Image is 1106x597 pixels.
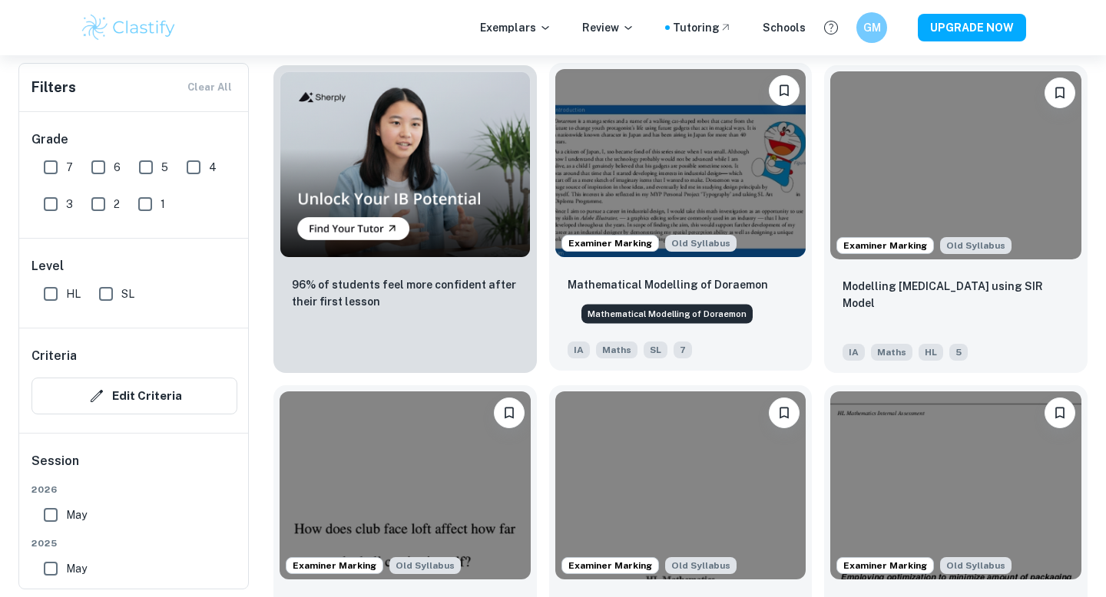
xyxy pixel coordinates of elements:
[940,557,1012,574] div: Although this IA is written for the old math syllabus (last exam in November 2020), the current I...
[66,560,87,577] span: May
[568,276,768,293] p: Mathematical Modelling of Doraemon
[596,341,637,358] span: Maths
[843,344,865,361] span: IA
[292,276,518,310] p: 96% of students feel more confident after their first lesson
[66,506,87,523] span: May
[843,278,1069,312] p: Modelling COVID 19 using SIR Model
[763,19,806,36] a: Schools
[940,237,1012,254] span: Old Syllabus
[830,391,1081,579] img: Maths IA example thumbnail: Employing optimization to minimize amoun
[581,305,753,324] div: Mathematical Modelling of Doraemon
[161,159,168,176] span: 5
[480,19,551,36] p: Exemplars
[31,452,237,483] h6: Session
[114,196,120,213] span: 2
[66,159,73,176] span: 7
[837,559,933,572] span: Examiner Marking
[562,559,658,572] span: Examiner Marking
[555,391,806,579] img: Maths IA example thumbnail: The determination of pi constant using g
[494,397,525,428] button: Bookmark
[280,71,531,258] img: Thumbnail
[121,285,134,302] span: SL
[1045,397,1075,428] button: Bookmark
[949,344,968,361] span: 5
[824,65,1088,373] a: Examiner MarkingAlthough this IA is written for the old math syllabus (last exam in November 2020...
[769,75,800,106] button: Bookmark
[919,344,943,361] span: HL
[644,341,667,358] span: SL
[31,257,237,275] h6: Level
[562,236,658,250] span: Examiner Marking
[940,237,1012,254] div: Although this IA is written for the old math syllabus (last exam in November 2020), the current I...
[665,557,737,574] div: Although this IA is written for the old math syllabus (last exam in November 2020), the current I...
[273,65,537,373] a: Thumbnail96% of students feel more confident after their first lesson
[389,557,461,574] span: Old Syllabus
[31,378,237,414] button: Edit Criteria
[673,19,732,36] a: Tutoring
[674,341,692,358] span: 7
[665,235,737,252] div: Although this IA is written for the old math syllabus (last exam in November 2020), the current I...
[940,557,1012,574] span: Old Syllabus
[568,341,590,358] span: IA
[286,559,382,572] span: Examiner Marking
[555,69,806,257] img: Maths IA example thumbnail: Mathematical Modelling of Doraemon
[582,19,634,36] p: Review
[31,347,77,365] h6: Criteria
[837,239,933,252] span: Examiner Marking
[66,285,81,302] span: HL
[114,159,121,176] span: 6
[280,391,531,579] img: Maths IA example thumbnail: How does club face loft affect how far t
[830,71,1081,259] img: Maths IA example thumbnail: Modelling COVID 19 using SIR Model
[389,557,461,574] div: Although this IA is written for the old math syllabus (last exam in November 2020), the current I...
[209,159,217,176] span: 4
[871,344,912,361] span: Maths
[665,557,737,574] span: Old Syllabus
[665,235,737,252] span: Old Syllabus
[31,130,237,149] h6: Grade
[31,536,237,550] span: 2025
[1045,78,1075,108] button: Bookmark
[80,12,177,43] img: Clastify logo
[769,397,800,428] button: Bookmark
[31,483,237,496] span: 2026
[818,15,844,41] button: Help and Feedback
[161,196,165,213] span: 1
[918,14,1026,41] button: UPGRADE NOW
[856,12,887,43] button: GM
[863,19,881,36] h6: GM
[31,77,76,98] h6: Filters
[549,65,813,373] a: Examiner MarkingAlthough this IA is written for the old math syllabus (last exam in November 2020...
[66,196,73,213] span: 3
